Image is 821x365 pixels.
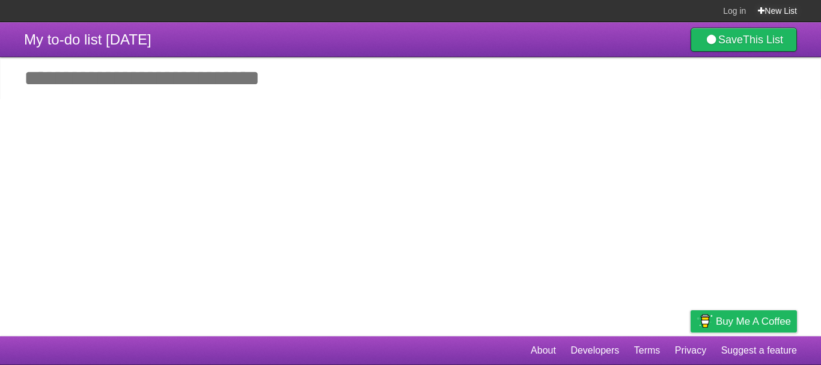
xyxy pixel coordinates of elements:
[743,34,783,46] b: This List
[691,28,797,52] a: SaveThis List
[634,339,661,362] a: Terms
[691,310,797,333] a: Buy me a coffee
[24,31,151,48] span: My to-do list [DATE]
[716,311,791,332] span: Buy me a coffee
[531,339,556,362] a: About
[697,311,713,331] img: Buy me a coffee
[675,339,706,362] a: Privacy
[721,339,797,362] a: Suggest a feature
[570,339,619,362] a: Developers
